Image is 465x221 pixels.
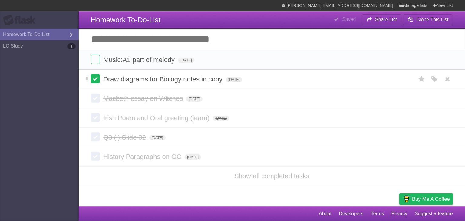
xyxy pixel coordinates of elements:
a: Suggest a feature [415,208,453,219]
label: Done [91,152,100,161]
label: Done [91,132,100,141]
span: Q3 (i) Slide 32 [103,134,147,141]
a: Buy me a coffee [399,193,453,205]
span: Macbeth essay on Witches [103,95,184,102]
span: Draw diagrams for Biology notes in copy [103,75,224,83]
div: Flask [3,15,39,26]
span: [DATE] [213,116,229,121]
label: Done [91,74,100,83]
span: Music:A1 part of melody [103,56,176,64]
span: [DATE] [226,77,242,82]
span: [DATE] [178,58,194,63]
a: Terms [371,208,384,219]
a: Show all completed tasks [234,172,309,180]
b: 1 [67,43,76,49]
a: Developers [339,208,363,219]
label: Star task [416,74,427,84]
b: Share List [375,17,397,22]
span: [DATE] [149,135,166,140]
button: Share List [362,14,402,25]
label: Done [91,113,100,122]
a: About [319,208,331,219]
label: Done [91,55,100,64]
img: Buy me a coffee [402,194,411,204]
span: Homework To-Do-List [91,16,160,24]
a: Privacy [391,208,407,219]
button: Clone This List [403,14,453,25]
b: Clone This List [416,17,448,22]
span: Buy me a coffee [412,194,450,204]
b: Saved [342,17,356,22]
span: History Paragraphs on GC [103,153,183,160]
span: [DATE] [185,154,201,160]
label: Done [91,94,100,103]
span: Irish Poem and Oral greeting (learn) [103,114,211,122]
span: [DATE] [186,96,203,102]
